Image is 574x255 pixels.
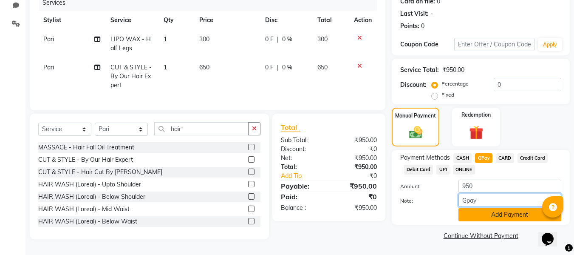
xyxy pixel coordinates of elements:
[38,155,133,164] div: CUT & STYLE - By Our Hair Expert
[400,66,439,74] div: Service Total:
[158,11,194,30] th: Qty
[277,35,279,44] span: |
[442,66,464,74] div: ₹950.00
[274,181,329,191] div: Payable:
[453,153,472,163] span: CASH
[164,35,167,43] span: 1
[38,11,105,30] th: Stylist
[317,35,328,43] span: 300
[400,40,454,49] div: Coupon Code
[395,112,436,120] label: Manual Payment
[393,232,568,241] a: Continue Without Payment
[441,91,454,99] label: Fixed
[329,163,383,172] div: ₹950.00
[461,111,491,119] label: Redemption
[475,153,492,163] span: GPay
[164,63,167,71] span: 1
[538,221,566,246] iframe: chat widget
[260,11,312,30] th: Disc
[281,123,300,132] span: Total
[394,197,452,205] label: Note:
[282,63,292,72] span: 0 %
[274,172,338,181] a: Add Tip
[312,11,349,30] th: Total
[465,124,488,141] img: _gift.svg
[405,125,427,140] img: _cash.svg
[329,154,383,163] div: ₹950.00
[436,165,450,175] span: UPI
[329,203,383,212] div: ₹950.00
[274,192,329,202] div: Paid:
[430,9,433,18] div: -
[38,168,162,177] div: CUT & STYLE - Hair Cut By [PERSON_NAME]
[538,38,562,51] button: Apply
[199,35,209,43] span: 300
[194,11,260,30] th: Price
[400,153,450,162] span: Payment Methods
[441,80,469,88] label: Percentage
[105,11,159,30] th: Service
[274,145,329,154] div: Discount:
[265,35,274,44] span: 0 F
[517,153,548,163] span: Credit Card
[110,35,151,52] span: LIPO WAX - Half Legs
[274,163,329,172] div: Total:
[400,22,419,31] div: Points:
[404,165,433,175] span: Debit Card
[38,180,141,189] div: HAIR WASH (Loreal) - Upto Shoulder
[274,203,329,212] div: Balance :
[274,154,329,163] div: Net:
[154,122,249,135] input: Search or Scan
[394,183,452,190] label: Amount:
[274,136,329,145] div: Sub Total:
[265,63,274,72] span: 0 F
[458,180,561,193] input: Amount
[43,35,54,43] span: Pari
[277,63,279,72] span: |
[38,192,145,201] div: HAIR WASH (Loreal) - Below Shoulder
[317,63,328,71] span: 650
[349,11,377,30] th: Action
[329,145,383,154] div: ₹0
[458,208,561,221] button: Add Payment
[199,63,209,71] span: 650
[400,9,429,18] div: Last Visit:
[38,143,134,152] div: MASSAGE - Hair Fall Oil Treatment
[338,172,384,181] div: ₹0
[282,35,292,44] span: 0 %
[43,63,54,71] span: Pari
[496,153,514,163] span: CARD
[329,136,383,145] div: ₹950.00
[453,165,475,175] span: ONLINE
[329,181,383,191] div: ₹950.00
[38,217,137,226] div: HAIR WASH (Loreal) - Below Waist
[400,80,427,89] div: Discount:
[329,192,383,202] div: ₹0
[421,22,424,31] div: 0
[110,63,152,89] span: CUT & STYLE - By Our Hair Expert
[38,205,130,214] div: HAIR WASH (Loreal) - Mid Waist
[458,194,561,207] input: Add Note
[454,38,534,51] input: Enter Offer / Coupon Code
